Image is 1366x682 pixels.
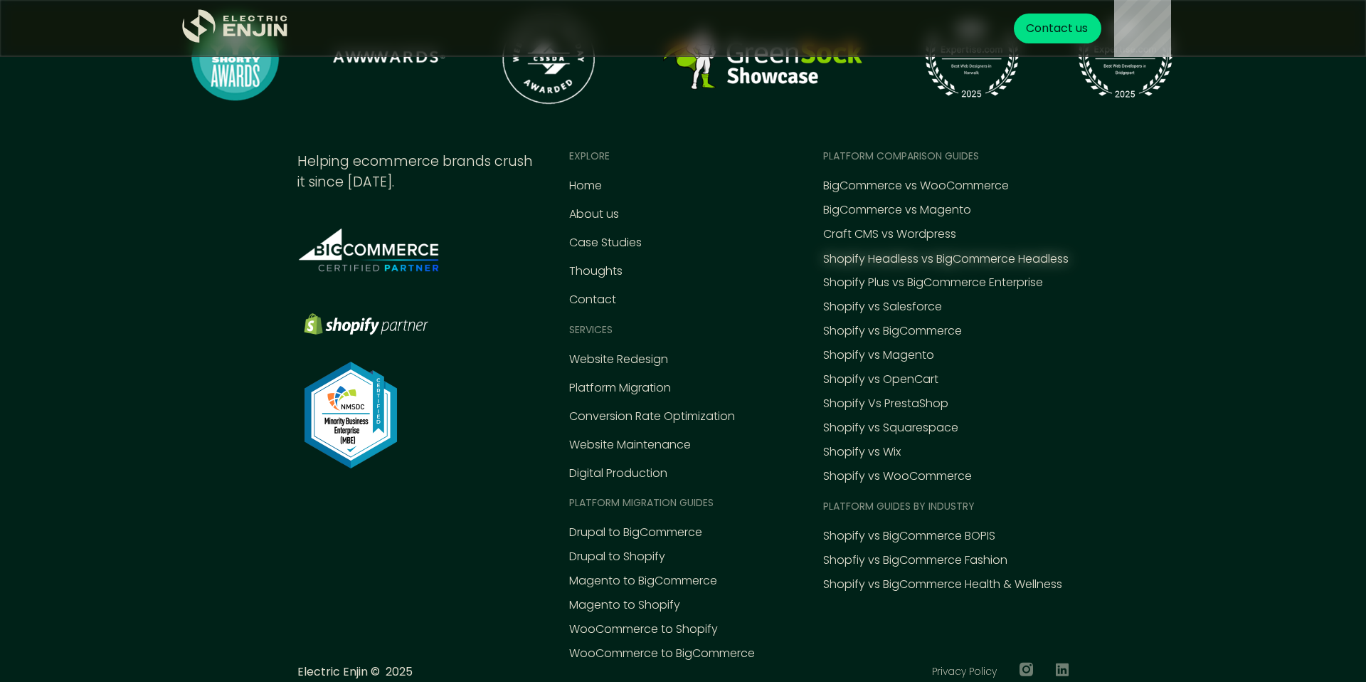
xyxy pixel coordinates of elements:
[569,645,755,662] a: WooCommerce to BigCommerce
[823,419,958,436] a: Shopify vs Squarespace
[569,597,680,614] a: Magento to Shopify
[823,149,979,164] div: Platform comparison Guides
[569,572,717,589] a: Magento to BigCommerce
[297,152,535,193] div: Helping ecommerce brands crush it since [DATE].
[823,371,938,388] a: Shopify vs OpenCart
[569,495,714,510] div: Platform MIGRATION Guides
[569,436,691,453] a: Website Maintenance
[569,548,665,565] a: Drupal to Shopify
[823,322,962,340] a: Shopify vs BigCommerce
[932,664,997,679] a: Privacy Policy
[569,149,610,164] div: EXPLORE
[823,528,995,545] a: Shopify vs BigCommerce BOPIS
[569,379,671,397] a: Platform Migration
[1026,20,1088,37] div: Contact us
[569,322,613,337] div: Services
[569,351,668,368] a: Website Redesign
[823,552,1007,569] a: Shopfiy vs BigCommerce Fashion
[297,663,413,681] p: Electric Enjin © 2025
[569,524,702,541] a: Drupal to BigCommerce
[823,499,975,514] div: Platform guides by industry
[823,347,934,364] a: Shopify vs Magento
[569,177,602,194] a: Home
[823,226,956,243] a: Craft CMS vs Wordpress
[823,468,972,485] a: Shopify vs WooCommerce
[569,234,642,251] a: Case Studies
[1014,14,1101,43] a: Contact us
[182,9,289,48] a: home
[569,291,616,308] a: Contact
[823,395,948,412] a: Shopify Vs PrestaShop
[823,201,971,219] a: BigCommerce vs Magento
[823,298,942,315] a: Shopify vs Salesforce
[823,576,1062,593] a: Shopify vs BigCommerce Health & Wellness
[823,444,901,461] a: Shopify vs Wix
[823,251,1069,268] a: Shopify Headless vs BigCommerce Headless
[569,408,735,425] a: Conversion Rate Optimization
[569,263,623,280] a: Thoughts
[569,206,619,223] a: About us
[569,621,718,638] a: WooCommerce to Shopify
[823,274,1043,291] a: Shopify Plus vs BigCommerce Enterprise
[823,177,1009,194] a: BigCommerce vs WooCommerce
[569,465,667,482] a: Digital Production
